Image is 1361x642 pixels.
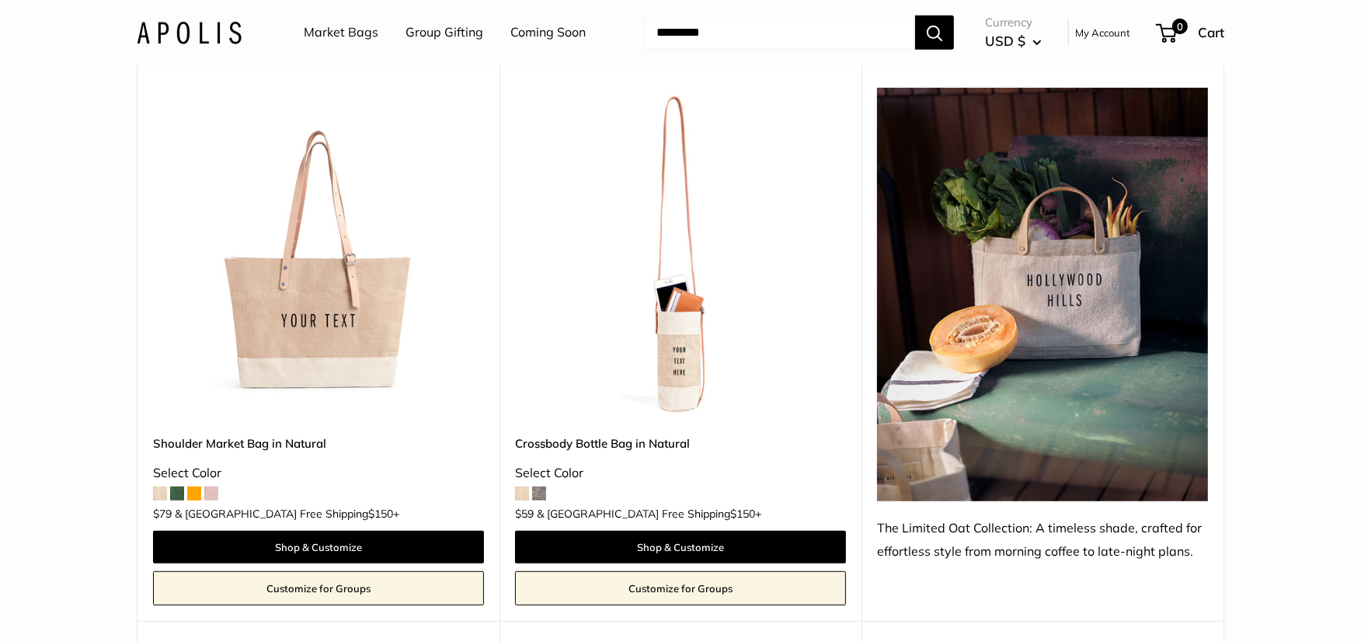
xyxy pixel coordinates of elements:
[1157,20,1224,45] a: 0 Cart
[537,508,761,519] span: & [GEOGRAPHIC_DATA] Free Shipping +
[304,21,378,44] a: Market Bags
[515,88,846,419] a: description_Our first Crossbody Bottle Bagdescription_Effortless Style
[515,531,846,563] a: Shop & Customize
[877,88,1208,502] img: The Limited Oat Collection: A timeless shade, crafted for effortless style from morning coffee to...
[1075,23,1130,42] a: My Account
[1172,19,1188,34] span: 0
[730,507,755,521] span: $150
[515,462,846,485] div: Select Color
[985,12,1042,33] span: Currency
[153,462,484,485] div: Select Color
[175,508,399,519] span: & [GEOGRAPHIC_DATA] Free Shipping +
[915,16,954,50] button: Search
[137,21,242,44] img: Apolis
[368,507,393,521] span: $150
[515,571,846,605] a: Customize for Groups
[510,21,586,44] a: Coming Soon
[877,517,1208,563] div: The Limited Oat Collection: A timeless shade, crafted for effortless style from morning coffee to...
[985,29,1042,54] button: USD $
[153,88,484,419] a: Shoulder Market Bag in NaturalShoulder Market Bag in Natural
[515,434,846,452] a: Crossbody Bottle Bag in Natural
[515,507,534,521] span: $59
[153,531,484,563] a: Shop & Customize
[515,88,846,419] img: description_Our first Crossbody Bottle Bag
[985,33,1025,49] span: USD $
[406,21,483,44] a: Group Gifting
[153,507,172,521] span: $79
[644,16,915,50] input: Search...
[1198,24,1224,40] span: Cart
[153,571,484,605] a: Customize for Groups
[153,88,484,419] img: Shoulder Market Bag in Natural
[153,434,484,452] a: Shoulder Market Bag in Natural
